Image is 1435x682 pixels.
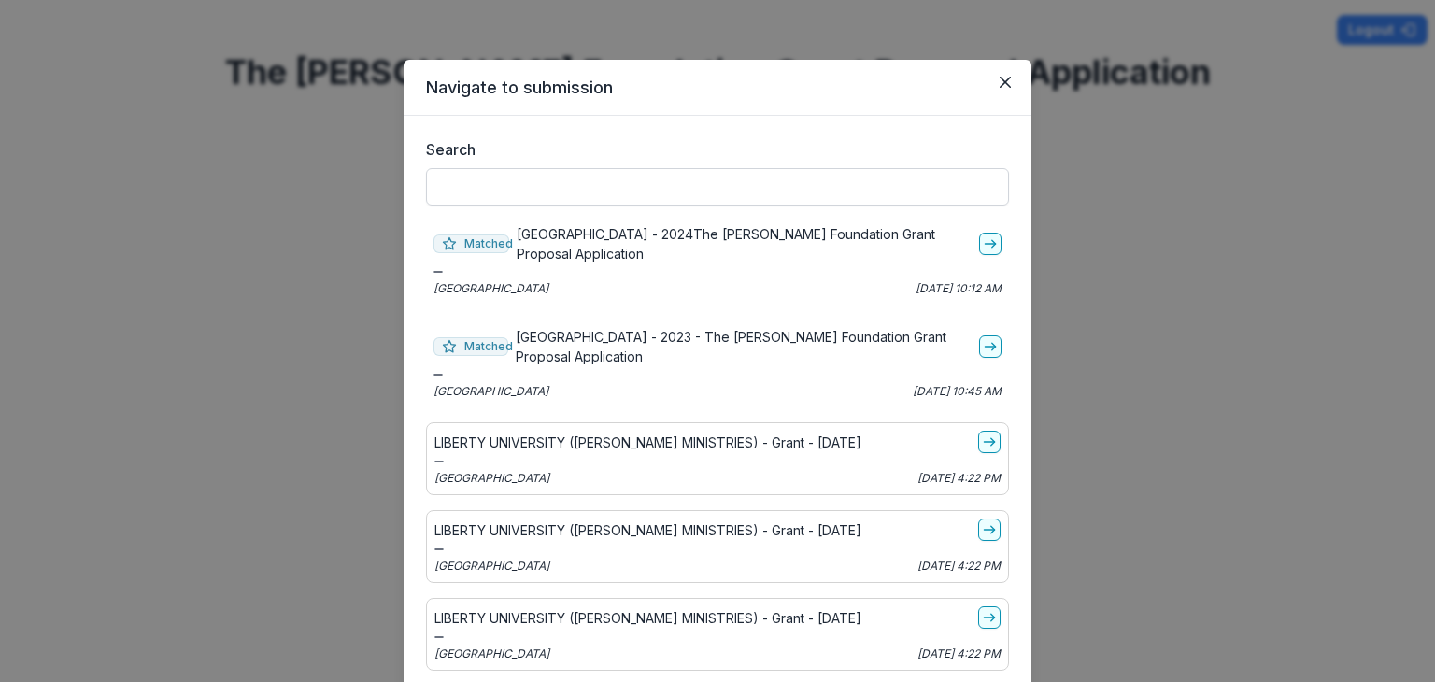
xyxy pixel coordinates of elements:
[434,558,549,575] p: [GEOGRAPHIC_DATA]
[979,335,1002,358] a: go-to
[433,337,508,356] span: Matched
[404,60,1031,116] header: Navigate to submission
[913,383,1002,400] p: [DATE] 10:45 AM
[978,431,1001,453] a: go-to
[917,470,1001,487] p: [DATE] 4:22 PM
[433,280,548,297] p: [GEOGRAPHIC_DATA]
[434,470,549,487] p: [GEOGRAPHIC_DATA]
[978,606,1001,629] a: go-to
[916,280,1002,297] p: [DATE] 10:12 AM
[434,433,861,452] p: LIBERTY UNIVERSITY ([PERSON_NAME] MINISTRIES) - Grant - [DATE]
[979,233,1002,255] a: go-to
[516,327,972,366] p: [GEOGRAPHIC_DATA] - 2023 - The [PERSON_NAME] Foundation Grant Proposal Application
[433,234,509,253] span: Matched
[917,646,1001,662] p: [DATE] 4:22 PM
[433,383,548,400] p: [GEOGRAPHIC_DATA]
[917,558,1001,575] p: [DATE] 4:22 PM
[990,67,1020,97] button: Close
[434,520,861,540] p: LIBERTY UNIVERSITY ([PERSON_NAME] MINISTRIES) - Grant - [DATE]
[978,519,1001,541] a: go-to
[517,224,972,263] p: [GEOGRAPHIC_DATA] - 2024The [PERSON_NAME] Foundation Grant Proposal Application
[434,608,861,628] p: LIBERTY UNIVERSITY ([PERSON_NAME] MINISTRIES) - Grant - [DATE]
[434,646,549,662] p: [GEOGRAPHIC_DATA]
[426,138,998,161] label: Search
